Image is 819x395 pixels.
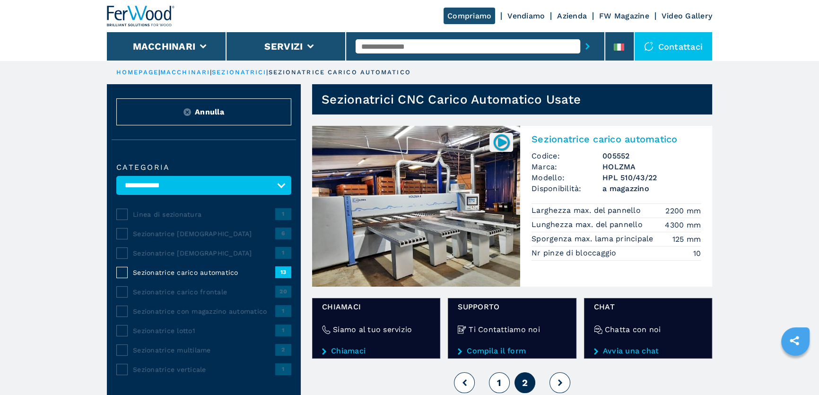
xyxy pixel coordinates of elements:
a: FW Magazine [599,11,649,20]
button: 2 [514,372,535,393]
h1: Sezionatrici CNC Carico Automatico Usate [322,92,581,107]
span: 1 [497,377,501,388]
a: macchinari [160,69,210,76]
span: 2 [522,377,528,388]
span: Sezionatrice verticale [133,365,275,374]
a: Vendiamo [507,11,545,20]
span: Chiamaci [322,301,430,312]
h3: 005552 [602,150,701,161]
span: a magazzino [602,183,701,194]
a: Avvia una chat [594,347,702,355]
button: Macchinari [133,41,196,52]
h2: Sezionatrice carico automatico [531,133,701,145]
em: 10 [693,248,701,259]
button: Servizi [264,41,303,52]
button: ResetAnnulla [116,98,291,125]
span: Sezionatrice carico automatico [133,268,275,277]
p: Lunghezza max. del pannello [531,219,645,230]
div: Contattaci [635,32,713,61]
img: Sezionatrice carico automatico HOLZMA HPL 510/43/22 [312,126,520,287]
h4: Ti Contattiamo noi [469,324,540,335]
img: 005552 [492,133,511,151]
h4: Chatta con noi [605,324,661,335]
span: 1 [275,305,291,316]
span: | [210,69,212,76]
img: Contattaci [644,42,653,51]
span: 2 [275,344,291,355]
span: 1 [275,325,291,336]
button: submit-button [580,35,595,57]
a: HOMEPAGE [116,69,158,76]
span: | [158,69,160,76]
span: 13 [275,266,291,278]
a: sharethis [783,329,806,352]
span: Supporto [458,301,566,312]
span: Sezionatrice carico frontale [133,287,275,297]
img: Ti Contattiamo noi [458,325,466,334]
span: 20 [275,286,291,297]
span: Codice: [531,150,602,161]
em: 2200 mm [665,205,701,216]
span: 1 [275,247,291,258]
label: Categoria [116,164,291,171]
span: Disponibilità: [531,183,602,194]
span: Sezionatrice lotto1 [133,326,275,335]
a: Compila il form [458,347,566,355]
button: 1 [489,372,510,393]
span: Sezionatrice [DEMOGRAPHIC_DATA] [133,229,275,238]
img: Siamo al tuo servizio [322,325,331,334]
a: Video Gallery [662,11,712,20]
span: Annulla [195,106,224,117]
p: sezionatrice carico automatico [269,68,411,77]
h3: HOLZMA [602,161,701,172]
span: Linea di sezionatura [133,210,275,219]
img: Reset [183,108,191,116]
span: Sezionatrice multilame [133,345,275,355]
span: chat [594,301,702,312]
iframe: Chat [779,352,812,388]
p: Larghezza max. del pannello [531,205,643,216]
span: | [266,69,268,76]
a: Compriamo [444,8,495,24]
span: 1 [275,363,291,375]
span: 1 [275,208,291,219]
p: Sporgenza max. lama principale [531,234,656,244]
a: sezionatrici [212,69,266,76]
span: 6 [275,228,291,239]
h4: Siamo al tuo servizio [333,324,412,335]
img: Ferwood [107,6,175,26]
a: Azienda [557,11,587,20]
em: 4300 mm [665,219,701,230]
a: Chiamaci [322,347,430,355]
p: Nr pinze di bloccaggio [531,248,619,258]
em: 125 mm [672,234,701,245]
span: Sezionatrice [DEMOGRAPHIC_DATA] [133,248,275,258]
img: Chatta con noi [594,325,602,334]
h3: HPL 510/43/22 [602,172,701,183]
span: Modello: [531,172,602,183]
a: Sezionatrice carico automatico HOLZMA HPL 510/43/22005552Sezionatrice carico automaticoCodice:005... [312,126,712,287]
span: Sezionatrice con magazzino automatico [133,307,275,316]
span: Marca: [531,161,602,172]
